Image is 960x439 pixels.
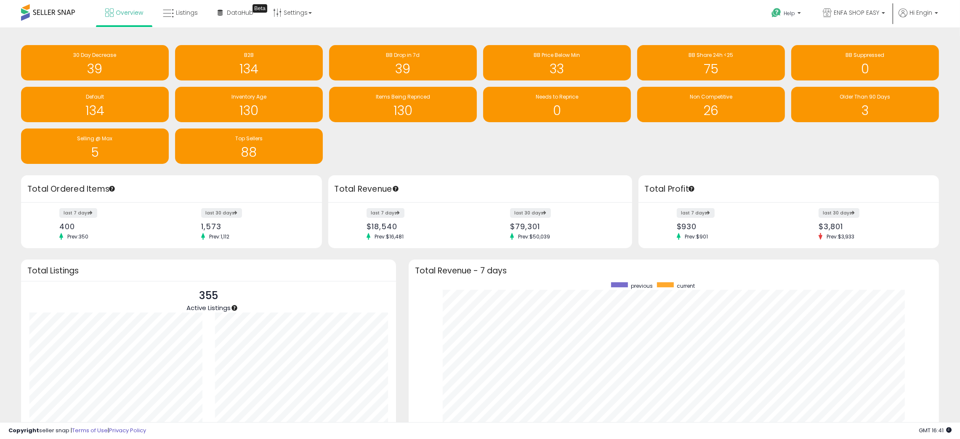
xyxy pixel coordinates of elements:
[641,104,781,118] h1: 26
[186,288,231,304] p: 355
[253,4,267,13] div: Tooltip anchor
[231,93,266,100] span: Inventory Age
[25,62,165,76] h1: 39
[27,183,316,195] h3: Total Ordered Items
[483,45,631,80] a: BB Price Below Min 33
[487,104,627,118] h1: 0
[329,87,477,122] a: Items Being Repriced 130
[179,62,319,76] h1: 134
[231,304,238,312] div: Tooltip anchor
[329,45,477,80] a: BB Drop in 7d 39
[108,185,116,193] div: Tooltip anchor
[8,426,39,434] strong: Copyright
[840,93,891,100] span: Older Than 90 Days
[25,145,165,159] h1: 5
[536,93,578,100] span: Needs to Reprice
[8,427,146,435] div: seller snap | |
[201,222,307,231] div: 1,573
[392,185,399,193] div: Tooltip anchor
[487,62,627,76] h1: 33
[59,222,165,231] div: 400
[688,185,695,193] div: Tooltip anchor
[791,87,939,122] a: Older Than 90 Days 3
[645,183,933,195] h3: Total Profit
[510,222,617,231] div: $79,301
[333,104,473,118] h1: 130
[27,268,390,274] h3: Total Listings
[109,426,146,434] a: Privacy Policy
[415,268,933,274] h3: Total Revenue - 7 days
[179,104,319,118] h1: 130
[244,51,254,59] span: B2B
[21,45,169,80] a: 30 Day Decrease 39
[819,222,924,231] div: $3,801
[822,233,859,240] span: Prev: $3,933
[795,62,935,76] h1: 0
[689,51,734,59] span: BB Share 24h <25
[631,282,653,289] span: previous
[227,8,253,17] span: DataHub
[63,233,93,240] span: Prev: 350
[205,233,234,240] span: Prev: 1,112
[376,93,430,100] span: Items Being Repriced
[637,87,785,122] a: Non Competitive 26
[72,426,108,434] a: Terms of Use
[21,87,169,122] a: Default 134
[771,8,782,18] i: Get Help
[21,128,169,164] a: Selling @ Max 5
[784,10,795,17] span: Help
[175,87,323,122] a: Inventory Age 130
[834,8,879,17] span: ENFA SHOP EASY
[175,45,323,80] a: B2B 134
[846,51,885,59] span: BB Suppressed
[186,303,231,312] span: Active Listings
[74,51,117,59] span: 30 Day Decrease
[677,282,695,289] span: current
[765,1,809,27] a: Help
[514,233,554,240] span: Prev: $50,039
[690,93,732,100] span: Non Competitive
[510,208,551,218] label: last 30 days
[86,93,104,100] span: Default
[637,45,785,80] a: BB Share 24h <25 75
[179,145,319,159] h1: 88
[681,233,712,240] span: Prev: $901
[641,62,781,76] h1: 75
[370,233,408,240] span: Prev: $16,481
[909,8,932,17] span: Hi Engin
[483,87,631,122] a: Needs to Reprice 0
[919,426,952,434] span: 2025-09-11 16:41 GMT
[819,208,859,218] label: last 30 days
[791,45,939,80] a: BB Suppressed 0
[367,222,473,231] div: $18,540
[534,51,580,59] span: BB Price Below Min
[77,135,113,142] span: Selling @ Max
[25,104,165,118] h1: 134
[333,62,473,76] h1: 39
[176,8,198,17] span: Listings
[175,128,323,164] a: Top Sellers 88
[59,208,97,218] label: last 7 days
[335,183,626,195] h3: Total Revenue
[899,8,938,27] a: Hi Engin
[201,208,242,218] label: last 30 days
[795,104,935,118] h1: 3
[386,51,420,59] span: BB Drop in 7d
[116,8,143,17] span: Overview
[677,208,715,218] label: last 7 days
[677,222,782,231] div: $930
[235,135,263,142] span: Top Sellers
[367,208,404,218] label: last 7 days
